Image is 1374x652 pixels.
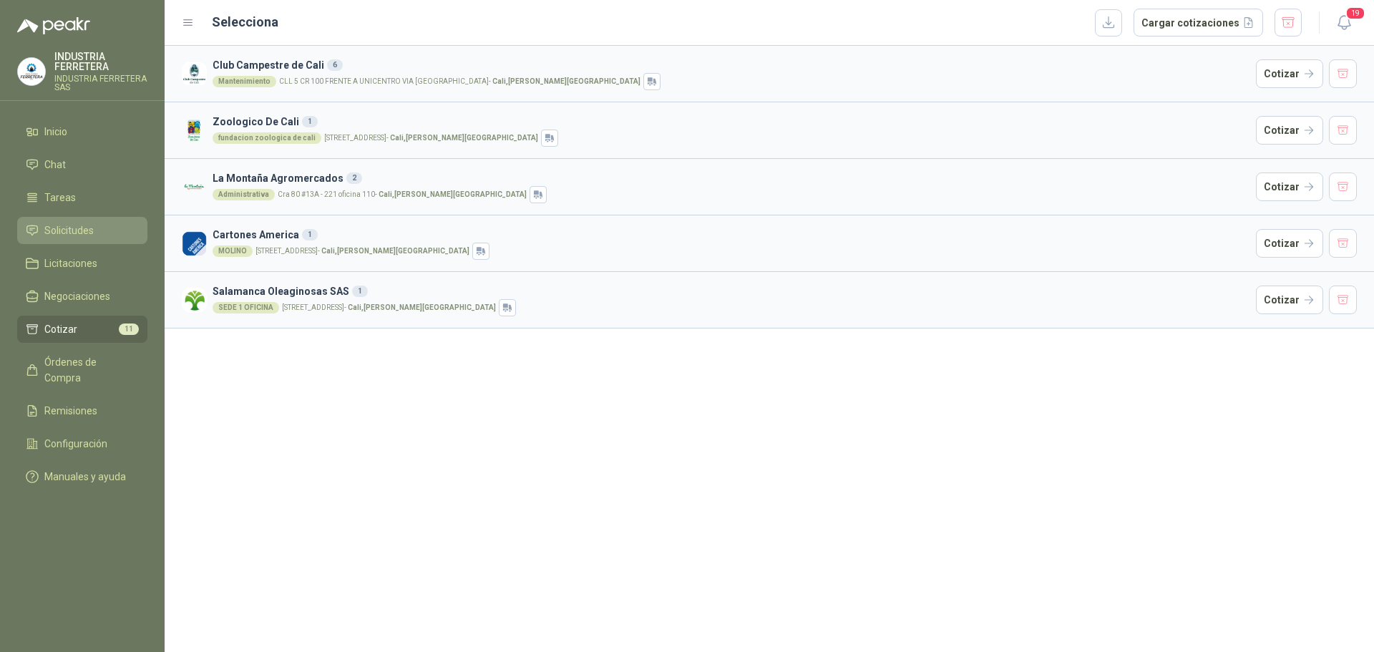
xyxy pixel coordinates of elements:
img: Company Logo [182,62,207,87]
span: Tareas [44,190,76,205]
a: Chat [17,151,147,178]
p: Cra 80 #13A - 221 oficina 110 - [278,191,527,198]
span: Órdenes de Compra [44,354,134,386]
span: Configuración [44,436,107,452]
strong: Cali , [PERSON_NAME][GEOGRAPHIC_DATA] [321,247,469,255]
div: SEDE 1 OFICINA [213,302,279,313]
a: Negociaciones [17,283,147,310]
button: 19 [1331,10,1357,36]
h3: Zoologico De Cali [213,114,1250,130]
strong: Cali , [PERSON_NAME][GEOGRAPHIC_DATA] [348,303,496,311]
strong: Cali , [PERSON_NAME][GEOGRAPHIC_DATA] [492,77,640,85]
img: Company Logo [182,175,207,200]
img: Company Logo [182,231,207,256]
span: Licitaciones [44,256,97,271]
p: [STREET_ADDRESS] - [255,248,469,255]
button: Cotizar [1256,172,1323,201]
button: Cotizar [1256,116,1323,145]
div: Mantenimiento [213,76,276,87]
h3: Cartones America [213,227,1250,243]
p: [STREET_ADDRESS] - [282,304,496,311]
strong: Cali , [PERSON_NAME][GEOGRAPHIC_DATA] [379,190,527,198]
div: Administrativa [213,189,275,200]
div: 1 [302,229,318,240]
a: Tareas [17,184,147,211]
div: MOLINO [213,245,253,257]
div: 6 [327,59,343,71]
a: Manuales y ayuda [17,463,147,490]
h2: Selecciona [212,12,278,32]
img: Logo peakr [17,17,90,34]
img: Company Logo [18,58,45,85]
a: Cotizar11 [17,316,147,343]
img: Company Logo [182,288,207,313]
span: 19 [1345,6,1365,20]
div: fundacion zoologica de cali [213,132,321,144]
span: Negociaciones [44,288,110,304]
button: Cargar cotizaciones [1134,9,1263,37]
a: Inicio [17,118,147,145]
h3: Club Campestre de Cali [213,57,1250,73]
div: 1 [352,286,368,297]
p: INDUSTRIA FERRETERA SAS [54,74,147,92]
button: Cotizar [1256,286,1323,314]
span: Solicitudes [44,223,94,238]
a: Órdenes de Compra [17,349,147,391]
span: Manuales y ayuda [44,469,126,485]
span: Inicio [44,124,67,140]
h3: Salamanca Oleaginosas SAS [213,283,1250,299]
p: INDUSTRIA FERRETERA [54,52,147,72]
span: Remisiones [44,403,97,419]
span: 11 [119,323,139,335]
p: CLL 5 CR 100 FRENTE A UNICENTRO VIA [GEOGRAPHIC_DATA] - [279,78,640,85]
img: Company Logo [182,118,207,143]
a: Configuración [17,430,147,457]
p: [STREET_ADDRESS] - [324,135,538,142]
a: Solicitudes [17,217,147,244]
button: Cotizar [1256,229,1323,258]
div: 1 [302,116,318,127]
strong: Cali , [PERSON_NAME][GEOGRAPHIC_DATA] [390,134,538,142]
a: Remisiones [17,397,147,424]
h3: La Montaña Agromercados [213,170,1250,186]
a: Licitaciones [17,250,147,277]
button: Cotizar [1256,59,1323,88]
span: Chat [44,157,66,172]
span: Cotizar [44,321,77,337]
div: 2 [346,172,362,184]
